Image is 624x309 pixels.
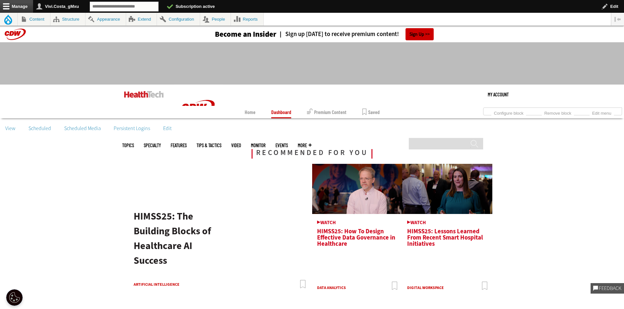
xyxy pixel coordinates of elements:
[215,30,276,38] h3: Become an Insider
[245,106,255,118] a: Home
[542,109,574,116] a: Remove block
[402,164,492,214] img: HIMSS Thumbnail
[134,208,211,269] a: HIMSS25: The Building Blocks of Healthcare AI Success
[488,85,509,104] div: User menu
[251,143,266,148] a: MonITor
[275,143,288,148] a: Events
[231,143,241,148] a: Video
[406,28,434,40] a: Sign Up
[298,143,312,148] span: More
[23,124,56,133] a: Scheduled
[200,13,231,26] a: People
[590,109,614,116] a: Edit menu
[124,91,164,98] img: Home
[276,31,399,37] a: Sign up [DATE] to receive premium content!
[144,143,161,148] span: Specialty
[598,286,621,291] span: Feedback
[108,124,155,133] a: Persistent Logins
[317,220,397,247] a: HIMSS25: How To Design Effective Data Governance in Healthcare
[307,106,347,118] a: Premium Content
[407,220,487,247] a: HIMSS25: Lessons Learned From Recent Smart Hospital Initiatives
[488,85,509,104] a: My Account
[312,164,402,214] img: HIMSS Thumbnail
[122,143,134,148] span: Topics
[6,289,23,306] button: Open Preferences
[193,49,431,78] iframe: advertisement
[157,13,199,26] a: Configuration
[18,13,50,26] a: Content
[197,143,221,148] a: Tips & Tactics
[85,13,126,26] a: Appearance
[611,13,624,26] button: Vertical orientation
[171,143,187,148] a: Features
[134,281,195,289] a: Artificial Intelligence
[407,285,444,290] a: Digital Workspace
[231,13,263,26] a: Reports
[317,285,346,290] a: Data Analytics
[190,30,276,38] a: Become an Insider
[6,289,23,306] div: Cookie Settings
[362,106,380,118] a: Saved
[271,106,291,118] a: Dashboard
[50,13,85,26] a: Structure
[174,85,223,133] img: Home
[491,109,526,116] a: Configure block
[174,128,223,135] a: CDW
[59,124,106,133] a: Scheduled Media
[126,13,157,26] a: Extend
